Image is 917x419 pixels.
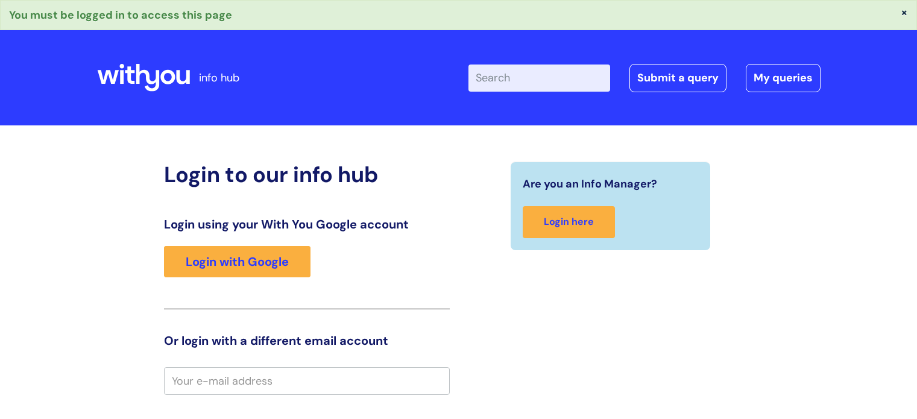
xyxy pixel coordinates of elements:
[901,7,908,17] button: ×
[164,162,450,187] h2: Login to our info hub
[746,64,821,92] a: My queries
[164,367,450,395] input: Your e-mail address
[523,174,657,194] span: Are you an Info Manager?
[164,333,450,348] h3: Or login with a different email account
[523,206,615,238] a: Login here
[629,64,726,92] a: Submit a query
[164,246,310,277] a: Login with Google
[199,68,239,87] p: info hub
[468,65,610,91] input: Search
[164,217,450,232] h3: Login using your With You Google account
